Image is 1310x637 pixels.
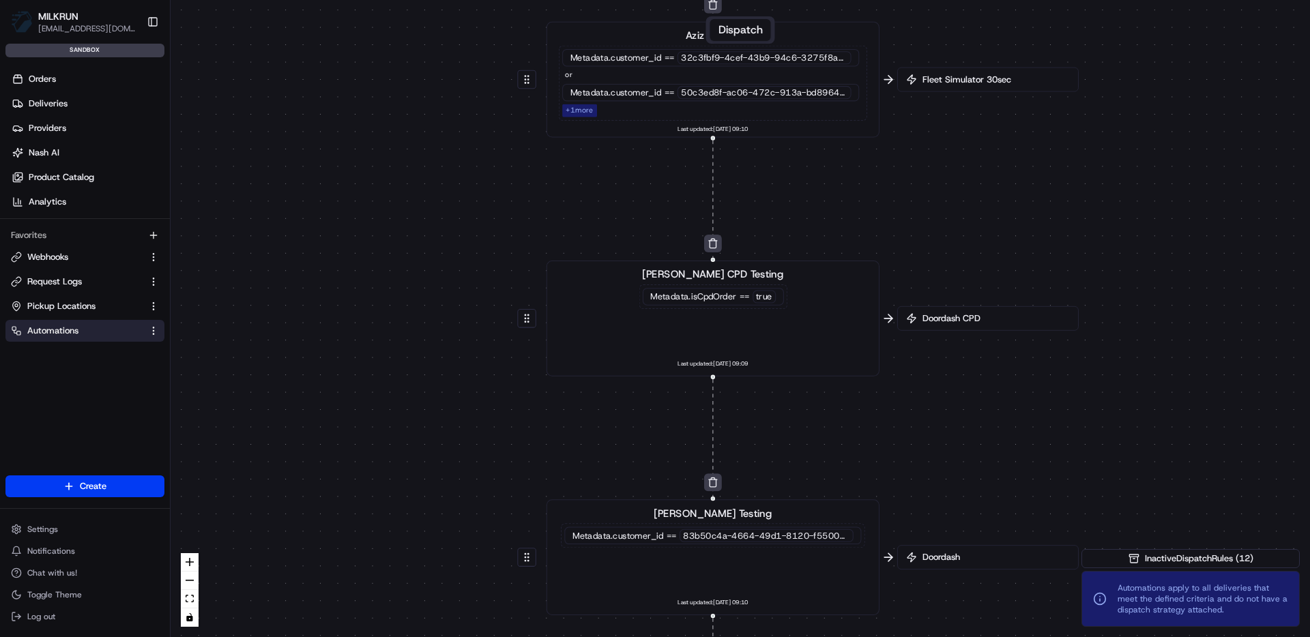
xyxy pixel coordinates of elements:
a: Nash AI [5,142,170,164]
div: Favorites [5,224,164,246]
img: MILKRUN [11,11,33,33]
a: 📗Knowledge Base [8,192,110,217]
a: Pickup Locations [11,300,143,312]
div: 💻 [115,199,126,210]
input: Clear [35,88,225,102]
span: Aziz Testing [686,28,741,42]
a: Request Logs [11,276,143,288]
button: zoom out [181,572,199,590]
span: Last updated: [DATE] 09:10 [678,597,748,608]
button: [EMAIL_ADDRESS][DOMAIN_NAME] [38,23,136,34]
button: InactiveDispatchRules (12) [1081,549,1300,568]
a: Automations [11,325,143,337]
div: 83b50c4a-4664-49d1-8120-f55006ad9267 [680,529,854,542]
span: Settings [27,524,58,535]
button: Settings [5,520,164,539]
div: sandbox [5,44,164,57]
span: Automations [27,325,78,337]
a: Deliveries [5,93,170,115]
div: Start new chat [46,130,224,144]
a: Product Catalog [5,166,170,188]
span: [PERSON_NAME] CPD Testing [642,267,783,281]
button: Log out [5,607,164,626]
span: Nash AI [29,147,59,159]
img: 1736555255976-a54dd68f-1ca7-489b-9aae-adbdc363a1c4 [14,130,38,155]
span: Providers [29,122,66,134]
p: Welcome 👋 [14,55,248,76]
span: Doordash [920,551,1070,563]
button: MILKRUN [38,10,78,23]
button: fit view [181,590,199,608]
div: We're available if you need us! [46,144,173,155]
button: Notifications [5,542,164,561]
span: Notifications [27,546,75,557]
a: Powered byPylon [96,231,165,241]
button: Pickup Locations [5,295,164,317]
span: Deliveries [29,98,68,110]
button: Create [5,475,164,497]
span: or [562,70,575,81]
span: Metadata .customer_id [570,52,662,63]
span: Orders [29,73,56,85]
span: API Documentation [129,198,219,211]
button: MILKRUNMILKRUN[EMAIL_ADDRESS][DOMAIN_NAME] [5,5,141,38]
span: Doordash CPD [920,312,1070,325]
a: Analytics [5,191,170,213]
span: == [740,291,750,302]
button: Dispatch [710,19,771,41]
span: Knowledge Base [27,198,104,211]
span: Analytics [29,196,66,208]
button: Chat with us! [5,563,164,582]
span: Fleet Simulator 30sec [920,74,1070,86]
span: == [667,530,677,542]
span: Toggle Theme [27,589,82,600]
button: zoom in [181,553,199,572]
button: Toggle Theme [5,585,164,604]
span: Inactive Dispatch Rules ( 12 ) [1145,552,1253,565]
a: Orders [5,68,170,90]
div: 📗 [14,199,25,210]
span: Request Logs [27,276,82,288]
button: Webhooks [5,246,164,268]
button: Request Logs [5,271,164,293]
span: Log out [27,611,55,622]
span: Pylon [136,231,165,241]
span: Product Catalog [29,171,94,183]
span: Last updated: [DATE] 09:09 [678,358,748,370]
img: Nash [14,14,41,41]
a: 💻API Documentation [110,192,224,217]
div: 32c3fbf9-4cef-43b9-94c6-3275f8a49388 [678,51,851,64]
span: == [665,87,675,98]
span: Chat with us! [27,567,77,578]
button: toggle interactivity [181,608,199,627]
span: Pickup Locations [27,300,96,312]
div: true [753,290,776,303]
span: == [665,52,675,63]
button: Start new chat [232,134,248,151]
div: + 1 more [562,104,597,117]
a: Providers [5,117,170,139]
span: Metadata .customer_id [570,87,662,98]
span: Metadata .isCpdOrder [650,291,736,302]
button: Automations [5,320,164,342]
span: Webhooks [27,251,68,263]
span: Metadata .customer_id [572,530,664,542]
span: Automations apply to all deliveries that meet the defined criteria and do not have a dispatch str... [1118,582,1288,615]
div: 50c3ed8f-ac06-472c-913a-bd89642dc4a5 [678,86,851,99]
span: [PERSON_NAME] Testing [654,506,772,520]
span: Create [80,480,106,492]
span: Last updated: [DATE] 09:10 [678,123,748,135]
a: Webhooks [11,251,143,263]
